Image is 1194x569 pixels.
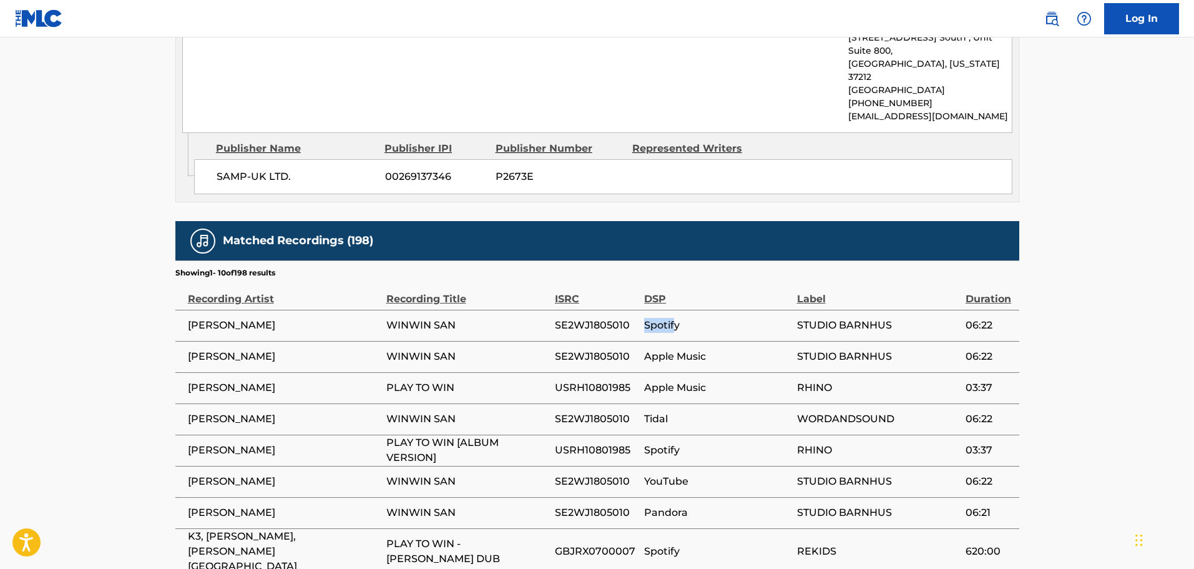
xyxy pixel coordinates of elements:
h5: Matched Recordings (198) [223,234,373,248]
span: Spotify [644,443,790,458]
span: SE2WJ1805010 [555,505,638,520]
span: [PERSON_NAME] [188,318,380,333]
span: USRH10801985 [555,380,638,395]
p: [GEOGRAPHIC_DATA], [US_STATE] 37212 [848,57,1011,84]
span: SAMP-UK LTD. [217,169,376,184]
a: Public Search [1039,6,1064,31]
p: [GEOGRAPHIC_DATA] [848,84,1011,97]
p: Showing 1 - 10 of 198 results [175,267,275,279]
span: USRH10801985 [555,443,638,458]
span: 620:00 [966,544,1013,559]
span: 06:22 [966,318,1013,333]
span: 06:22 [966,349,1013,364]
span: 03:37 [966,443,1013,458]
p: [EMAIL_ADDRESS][DOMAIN_NAME] [848,110,1011,123]
span: [PERSON_NAME] [188,349,380,364]
span: WINWIN SAN [386,474,549,489]
div: Label [797,279,959,307]
span: WINWIN SAN [386,505,549,520]
span: [PERSON_NAME] [188,474,380,489]
div: Publisher Number [496,141,623,156]
span: P2673E [496,169,623,184]
span: [PERSON_NAME] [188,505,380,520]
span: 00269137346 [385,169,486,184]
span: STUDIO BARNHUS [797,318,959,333]
span: RHINO [797,380,959,395]
span: Apple Music [644,349,790,364]
p: [PHONE_NUMBER] [848,97,1011,110]
span: PLAY TO WIN - [PERSON_NAME] DUB [386,537,549,567]
span: GBJRX0700007 [555,544,638,559]
span: YouTube [644,474,790,489]
span: STUDIO BARNHUS [797,505,959,520]
span: WINWIN SAN [386,412,549,427]
img: MLC Logo [15,9,63,27]
a: Log In [1104,3,1179,34]
div: Recording Artist [188,279,380,307]
div: Publisher IPI [384,141,486,156]
img: Matched Recordings [195,234,210,249]
span: PLAY TO WIN [ALBUM VERSION] [386,435,549,465]
span: 03:37 [966,380,1013,395]
div: Help [1072,6,1097,31]
div: Publisher Name [216,141,375,156]
span: [PERSON_NAME] [188,443,380,458]
div: Represented Writers [632,141,760,156]
span: Spotify [644,318,790,333]
span: WORDANDSOUND [797,412,959,427]
span: 06:22 [966,474,1013,489]
div: Duration [966,279,1013,307]
span: WINWIN SAN [386,318,549,333]
img: search [1044,11,1059,26]
span: SE2WJ1805010 [555,349,638,364]
span: 06:22 [966,412,1013,427]
span: REKIDS [797,544,959,559]
span: SE2WJ1805010 [555,412,638,427]
div: Recording Title [386,279,549,307]
span: [PERSON_NAME] [188,412,380,427]
span: SE2WJ1805010 [555,318,638,333]
span: Spotify [644,544,790,559]
span: WINWIN SAN [386,349,549,364]
span: RHINO [797,443,959,458]
span: Pandora [644,505,790,520]
span: SE2WJ1805010 [555,474,638,489]
span: STUDIO BARNHUS [797,349,959,364]
div: Drag [1135,522,1143,559]
div: ISRC [555,279,638,307]
div: DSP [644,279,790,307]
p: [STREET_ADDRESS] South , Unit Suite 800, [848,31,1011,57]
span: Tidal [644,412,790,427]
img: help [1077,11,1092,26]
span: 06:21 [966,505,1013,520]
span: [PERSON_NAME] [188,380,380,395]
span: Apple Music [644,380,790,395]
iframe: Chat Widget [1132,509,1194,569]
span: STUDIO BARNHUS [797,474,959,489]
span: PLAY TO WIN [386,380,549,395]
